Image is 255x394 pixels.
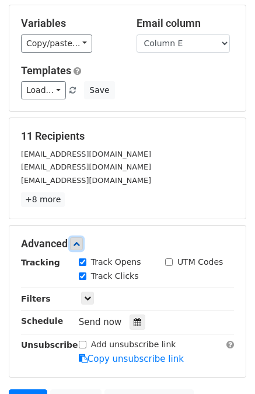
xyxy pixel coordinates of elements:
h5: Advanced [21,237,234,250]
label: Track Opens [91,256,141,268]
a: Copy/paste... [21,34,92,53]
strong: Filters [21,294,51,303]
small: [EMAIL_ADDRESS][DOMAIN_NAME] [21,176,151,185]
small: [EMAIL_ADDRESS][DOMAIN_NAME] [21,150,151,158]
a: Templates [21,64,71,77]
label: Add unsubscribe link [91,338,176,351]
a: +8 more [21,192,65,207]
a: Copy unsubscribe link [79,354,184,364]
label: Track Clicks [91,270,139,282]
h5: 11 Recipients [21,130,234,143]
small: [EMAIL_ADDRESS][DOMAIN_NAME] [21,163,151,171]
label: UTM Codes [177,256,223,268]
span: Send now [79,317,122,327]
strong: Schedule [21,316,63,326]
h5: Variables [21,17,119,30]
strong: Tracking [21,258,60,267]
strong: Unsubscribe [21,340,78,350]
button: Save [84,81,114,99]
iframe: Chat Widget [197,338,255,394]
h5: Email column [137,17,235,30]
a: Load... [21,81,66,99]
